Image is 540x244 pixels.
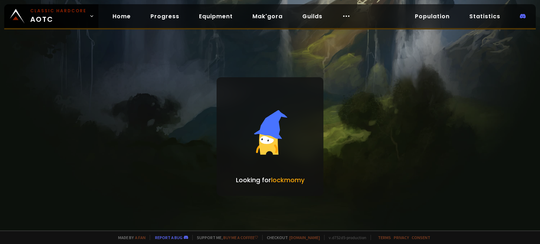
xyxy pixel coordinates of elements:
span: AOTC [30,8,86,25]
span: Checkout [262,235,320,240]
p: Looking for [236,175,304,185]
a: Buy me a coffee [223,235,258,240]
a: Terms [378,235,391,240]
a: Mak'gora [247,9,288,24]
span: lockmomy [271,176,304,184]
a: Population [409,9,455,24]
a: a fan [135,235,146,240]
a: Consent [412,235,430,240]
a: [DOMAIN_NAME] [289,235,320,240]
a: Statistics [464,9,506,24]
a: Guilds [297,9,328,24]
a: Classic HardcoreAOTC [4,4,98,28]
span: v. d752d5 - production [324,235,366,240]
a: Privacy [394,235,409,240]
a: Equipment [193,9,238,24]
a: Progress [145,9,185,24]
a: Report a bug [155,235,182,240]
small: Classic Hardcore [30,8,86,14]
span: Support me, [192,235,258,240]
span: Made by [114,235,146,240]
a: Home [107,9,136,24]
